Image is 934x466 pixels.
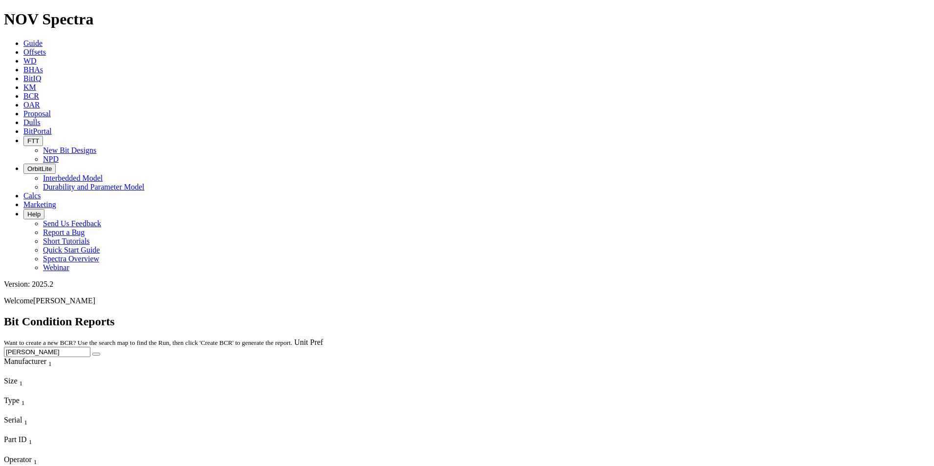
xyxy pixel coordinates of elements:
[4,416,89,426] div: Serial Sort None
[23,200,56,209] a: Marketing
[34,455,37,464] span: Sort None
[23,109,51,118] a: Proposal
[4,377,39,387] div: Size Sort None
[20,380,23,387] sub: 1
[23,136,43,146] button: FTT
[23,74,41,83] a: BitIQ
[4,455,32,464] span: Operator
[4,455,89,466] div: Operator Sort None
[23,57,37,65] a: WD
[4,416,89,435] div: Sort None
[4,297,930,305] p: Welcome
[23,65,43,74] a: BHAs
[4,396,20,404] span: Type
[4,396,89,416] div: Sort None
[4,280,930,289] div: Version: 2025.2
[23,101,40,109] a: OAR
[4,347,90,357] input: Search
[4,315,930,328] h2: Bit Condition Reports
[23,118,41,127] a: Dulls
[23,209,44,219] button: Help
[4,435,48,446] div: Part ID Sort None
[21,396,25,404] span: Sort None
[4,377,18,385] span: Size
[27,165,52,172] span: OrbitLite
[29,435,32,444] span: Sort None
[43,228,85,236] a: Report a Bug
[48,357,52,365] span: Sort None
[24,416,27,424] span: Sort None
[23,191,41,200] a: Calcs
[23,83,36,91] a: KM
[4,377,39,396] div: Sort None
[23,48,46,56] a: Offsets
[23,92,39,100] a: BCR
[4,357,89,368] div: Manufacturer Sort None
[4,435,27,444] span: Part ID
[4,435,48,455] div: Sort None
[4,446,48,455] div: Column Menu
[27,211,41,218] span: Help
[48,360,52,367] sub: 1
[4,368,89,377] div: Column Menu
[29,439,32,446] sub: 1
[23,39,42,47] a: Guide
[4,396,89,407] div: Type Sort None
[43,174,103,182] a: Interbedded Model
[294,338,323,346] a: Unit Pref
[33,297,95,305] span: [PERSON_NAME]
[23,127,52,135] a: BitPortal
[43,155,59,163] a: NPD
[4,426,89,435] div: Column Menu
[43,254,99,263] a: Spectra Overview
[4,339,292,346] small: Want to create a new BCR? Use the search map to find the Run, then click 'Create BCR' to generate...
[43,263,69,272] a: Webinar
[20,377,23,385] span: Sort None
[4,407,89,416] div: Column Menu
[43,219,101,228] a: Send Us Feedback
[43,246,100,254] a: Quick Start Guide
[43,237,90,245] a: Short Tutorials
[43,146,96,154] a: New Bit Designs
[23,164,56,174] button: OrbitLite
[43,183,145,191] a: Durability and Parameter Model
[27,137,39,145] span: FTT
[34,458,37,466] sub: 1
[4,357,46,365] span: Manufacturer
[4,387,39,396] div: Column Menu
[24,419,27,426] sub: 1
[4,357,89,377] div: Sort None
[4,416,22,424] span: Serial
[4,10,930,28] h1: NOV Spectra
[21,399,25,406] sub: 1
